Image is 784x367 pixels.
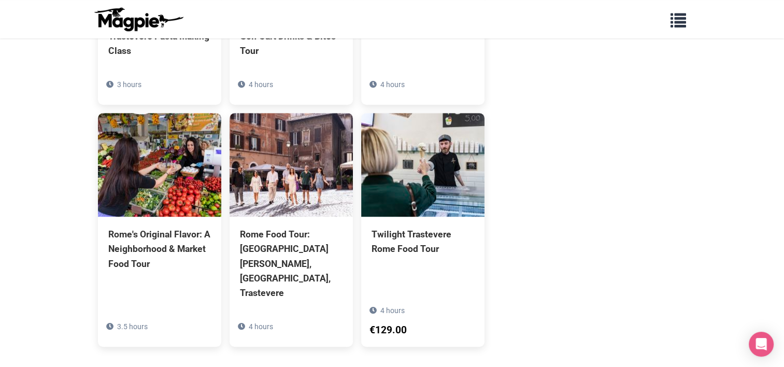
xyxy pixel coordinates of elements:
span: 3.5 hours [117,322,148,331]
a: Rome's Original Flavor: A Neighborhood & Market Food Tour 3.5 hours [98,113,221,317]
img: Twilight Trastevere Rome Food Tour [361,113,484,217]
img: Rome's Original Flavor: A Neighborhood & Market Food Tour [98,113,221,217]
a: Rome Food Tour: [GEOGRAPHIC_DATA][PERSON_NAME], [GEOGRAPHIC_DATA], Trastevere 4 hours [230,113,353,347]
img: logo-ab69f6fb50320c5b225c76a69d11143b.png [92,7,185,32]
span: 4 hours [380,306,405,315]
span: 3 hours [117,80,141,89]
div: €129.00 [369,322,407,338]
div: Twilight Trastevere Rome Food Tour [372,227,474,256]
span: 4 hours [249,80,273,89]
span: 4 hours [380,80,405,89]
div: Rome Food Tour: [GEOGRAPHIC_DATA][PERSON_NAME], [GEOGRAPHIC_DATA], Trastevere [240,227,343,300]
div: Rome's Original Flavor: A Neighborhood & Market Food Tour [108,227,211,271]
img: Rome Food Tour: Campo de Fiori, Jewish Ghetto, Trastevere [230,113,353,217]
span: 4 hours [249,322,273,331]
a: Twilight Trastevere Rome Food Tour 4 hours €129.00 [361,113,484,303]
div: Open Intercom Messenger [749,332,774,357]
